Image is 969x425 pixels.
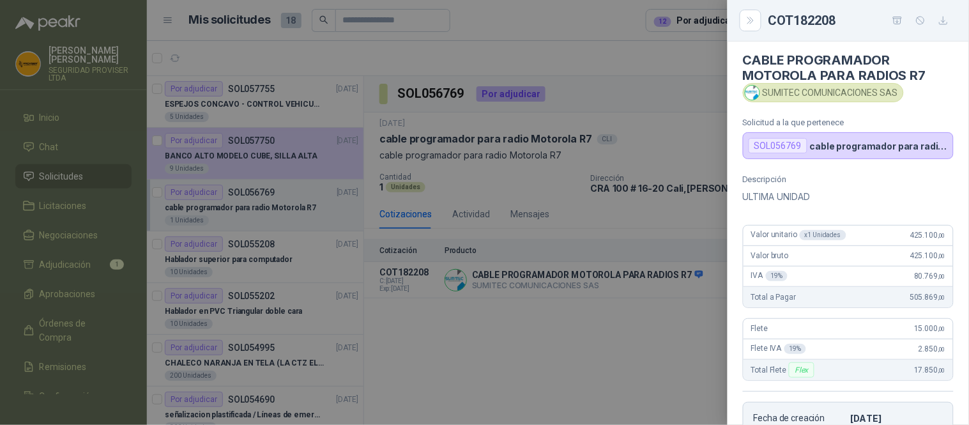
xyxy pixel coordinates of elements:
[768,10,954,31] div: COT182208
[938,232,945,239] span: ,00
[938,273,945,280] span: ,00
[910,293,945,302] span: 505.869
[745,86,759,100] img: Company Logo
[743,189,954,205] p: ULTIMA UNIDAD
[910,251,945,260] span: 425.100
[851,413,943,424] p: [DATE]
[938,346,945,353] span: ,00
[784,344,807,354] div: 19 %
[751,293,796,302] span: Total a Pagar
[743,174,954,184] p: Descripción
[751,271,788,281] span: IVA
[938,367,945,374] span: ,00
[789,362,814,378] div: Flex
[751,362,817,378] span: Total Flete
[751,251,788,260] span: Valor bruto
[810,141,948,151] p: cable programador para radio Motorola R7
[938,325,945,332] span: ,00
[914,272,945,281] span: 80.769
[938,294,945,301] span: ,00
[938,252,945,259] span: ,00
[910,231,945,240] span: 425.100
[751,230,846,240] span: Valor unitario
[766,271,788,281] div: 19 %
[914,366,945,375] span: 17.850
[749,138,807,153] div: SOL056769
[751,324,768,333] span: Flete
[743,83,904,102] div: SUMITEC COMUNICACIONES SAS
[743,118,954,127] p: Solicitud a la que pertenece
[919,344,945,353] span: 2.850
[754,413,846,424] p: Fecha de creación
[800,230,846,240] div: x 1 Unidades
[743,52,954,83] h4: CABLE PROGRAMADOR MOTOROLA PARA RADIOS R7
[751,344,806,354] span: Flete IVA
[914,324,945,333] span: 15.000
[743,13,758,28] button: Close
